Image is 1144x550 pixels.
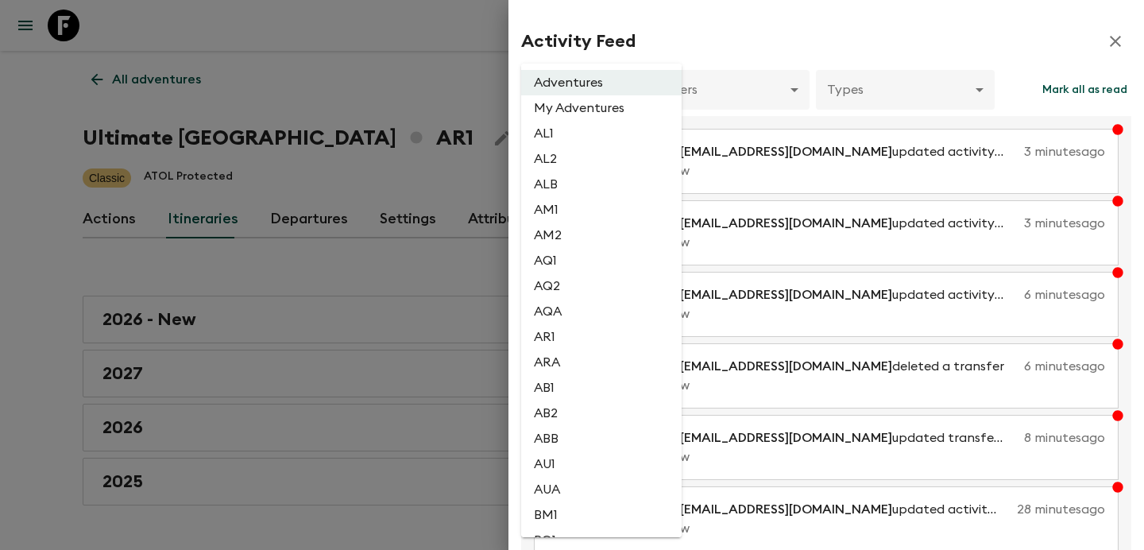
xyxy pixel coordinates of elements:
li: Adventures [521,70,682,95]
li: BM1 [521,502,682,528]
li: AU1 [521,451,682,477]
li: AL2 [521,146,682,172]
li: AB1 [521,375,682,401]
li: AQ2 [521,273,682,299]
li: ARA [521,350,682,375]
li: AUA [521,477,682,502]
li: AB2 [521,401,682,426]
li: AL1 [521,121,682,146]
li: AM1 [521,197,682,223]
li: AQA [521,299,682,324]
li: ALB [521,172,682,197]
li: My Adventures [521,95,682,121]
li: ABB [521,426,682,451]
li: AM2 [521,223,682,248]
li: AR1 [521,324,682,350]
li: AQ1 [521,248,682,273]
